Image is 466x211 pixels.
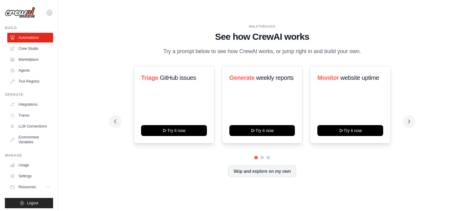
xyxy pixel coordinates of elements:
a: Marketplace [7,55,53,64]
button: Try it now [229,125,295,136]
a: Tool Registry [7,77,53,86]
span: Monitor [317,74,339,81]
div: Manage [5,153,53,158]
span: website uptime [340,74,379,81]
a: Settings [7,171,53,181]
a: LLM Connections [7,121,53,131]
button: Resources [7,182,53,192]
button: Skip and explore on my own [228,165,296,177]
h1: See how CrewAI works [114,31,410,42]
span: weekly reports [256,74,293,81]
div: Operate [5,92,53,97]
span: Resources [19,185,36,189]
span: GitHub issues [160,74,196,81]
a: Traces [7,111,53,120]
span: Generate [229,74,255,81]
div: WALKTHROUGH [114,24,410,29]
a: Crew Studio [7,44,53,53]
a: Integrations [7,100,53,109]
img: Logo [5,7,35,19]
a: Agents [7,66,53,75]
a: Automations [7,33,53,43]
button: Try it now [141,125,207,136]
a: Usage [7,160,53,170]
p: Try a prompt below to see how CrewAI works, or jump right in and build your own. [160,47,364,56]
div: Build [5,26,53,30]
span: Triage [141,74,158,81]
button: Logout [5,198,53,208]
a: Environment Variables [7,132,53,147]
span: Logout [27,201,38,206]
button: Try it now [317,125,383,136]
